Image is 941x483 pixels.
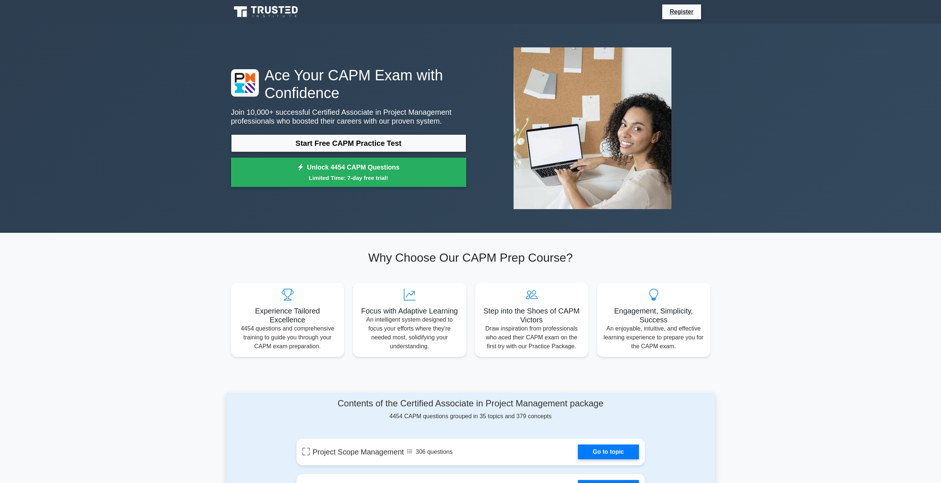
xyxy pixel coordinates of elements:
[665,7,698,16] a: Register
[240,174,457,182] small: Limited Time: 7-day free trial!
[481,306,582,324] h5: Step into the Shoes of CAPM Victors
[297,398,645,409] h4: Contents of the Certified Associate in Project Management package
[359,306,460,315] h5: Focus with Adaptive Learning
[237,324,338,351] p: 4454 questions and comprehensive training to guide you through your CAPM exam preparation.
[237,306,338,324] h5: Experience Tailored Excellence
[603,324,704,351] p: An enjoyable, intuitive, and effective learning experience to prepare you for the CAPM exam.
[359,315,460,351] p: An intelligent system designed to focus your efforts where they're needed most, solidifying your ...
[231,251,710,265] h2: Why Choose Our CAPM Prep Course?
[231,134,466,152] a: Start Free CAPM Practice Test
[481,324,582,351] p: Draw inspiration from professionals who aced their CAPM exam on the first try with our Practice P...
[231,66,466,102] h1: Ace Your CAPM Exam with Confidence
[603,306,704,324] h5: Engagement, Simplicity, Success
[297,398,645,421] div: 4454 CAPM questions grouped in 35 topics and 379 concepts
[231,108,466,125] p: Join 10,000+ successful Certified Associate in Project Management professionals who boosted their...
[231,158,466,187] a: Unlock 4454 CAPM QuestionsLimited Time: 7-day free trial!
[578,445,639,459] a: Go to topic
